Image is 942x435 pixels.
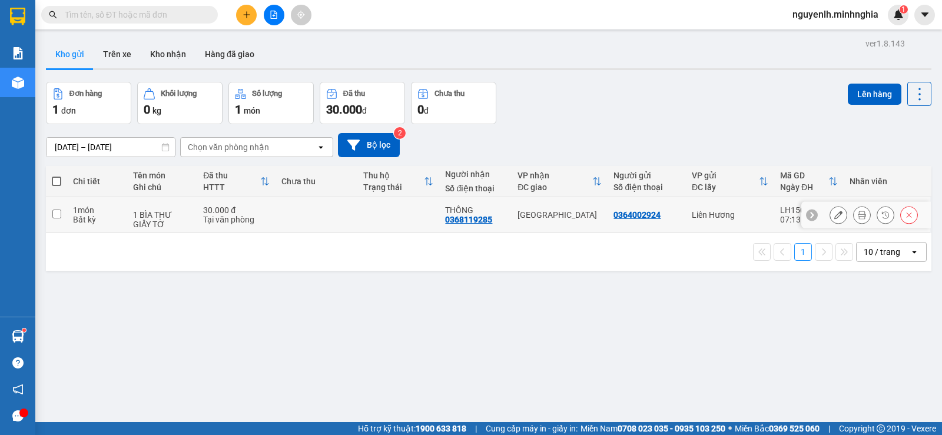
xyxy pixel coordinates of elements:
[914,5,935,25] button: caret-down
[12,410,24,421] span: message
[326,102,362,117] span: 30.000
[877,424,885,433] span: copyright
[203,205,269,215] div: 30.000 đ
[65,8,204,21] input: Tìm tên, số ĐT hoặc mã đơn
[12,357,24,368] span: question-circle
[22,328,26,332] sup: 1
[780,215,838,224] div: 07:13 [DATE]
[769,424,820,433] strong: 0369 525 060
[445,170,506,179] div: Người nhận
[692,210,768,220] div: Liên Hương
[828,422,830,435] span: |
[416,424,466,433] strong: 1900 633 818
[848,84,901,105] button: Lên hàng
[783,7,888,22] span: nguyenlh.minhnghia
[236,5,257,25] button: plus
[338,133,400,157] button: Bộ lọc
[735,422,820,435] span: Miền Bắc
[10,8,25,25] img: logo-vxr
[137,82,223,124] button: Khối lượng0kg
[363,182,424,192] div: Trạng thái
[518,171,592,180] div: VP nhận
[518,182,592,192] div: ĐC giao
[618,424,725,433] strong: 0708 023 035 - 0935 103 250
[692,182,759,192] div: ĐC lấy
[445,205,506,215] div: THÔNG
[235,102,241,117] span: 1
[152,106,161,115] span: kg
[445,184,506,193] div: Số điện thoại
[780,171,828,180] div: Mã GD
[486,422,578,435] span: Cung cấp máy in - giấy in:
[133,182,191,192] div: Ghi chú
[133,171,191,180] div: Tên món
[297,11,305,19] span: aim
[161,89,197,98] div: Khối lượng
[363,171,424,180] div: Thu hộ
[780,205,838,215] div: LH1509250005
[475,422,477,435] span: |
[12,330,24,343] img: warehouse-icon
[893,9,904,20] img: icon-new-feature
[901,5,905,14] span: 1
[49,11,57,19] span: search
[73,215,121,224] div: Bất kỳ
[144,102,150,117] span: 0
[830,206,847,224] div: Sửa đơn hàng
[394,127,406,139] sup: 2
[94,40,141,68] button: Trên xe
[243,11,251,19] span: plus
[195,40,264,68] button: Hàng đã giao
[357,166,439,197] th: Toggle SortBy
[46,40,94,68] button: Kho gửi
[12,384,24,395] span: notification
[850,177,924,186] div: Nhân viên
[12,77,24,89] img: warehouse-icon
[362,106,367,115] span: đ
[613,182,679,192] div: Số điện thoại
[920,9,930,20] span: caret-down
[780,182,828,192] div: Ngày ĐH
[417,102,424,117] span: 0
[910,247,919,257] svg: open
[900,5,908,14] sup: 1
[203,171,260,180] div: Đã thu
[281,177,351,186] div: Chưa thu
[52,102,59,117] span: 1
[411,82,496,124] button: Chưa thu0đ
[728,426,732,431] span: ⚪️
[613,171,679,180] div: Người gửi
[434,89,465,98] div: Chưa thu
[316,142,326,152] svg: open
[692,171,759,180] div: VP gửi
[518,210,602,220] div: [GEOGRAPHIC_DATA]
[512,166,608,197] th: Toggle SortBy
[264,5,284,25] button: file-add
[613,210,661,220] div: 0364002924
[270,11,278,19] span: file-add
[141,40,195,68] button: Kho nhận
[133,210,191,229] div: 1 BÌA THƯ GIẤY TỜ
[73,205,121,215] div: 1 món
[291,5,311,25] button: aim
[61,106,76,115] span: đơn
[46,82,131,124] button: Đơn hàng1đơn
[252,89,282,98] div: Số lượng
[188,141,269,153] div: Chọn văn phòng nhận
[424,106,429,115] span: đ
[47,138,175,157] input: Select a date range.
[12,47,24,59] img: solution-icon
[228,82,314,124] button: Số lượng1món
[69,89,102,98] div: Đơn hàng
[197,166,275,197] th: Toggle SortBy
[358,422,466,435] span: Hỗ trợ kỹ thuật:
[320,82,405,124] button: Đã thu30.000đ
[445,215,492,224] div: 0368119285
[686,166,774,197] th: Toggle SortBy
[774,166,844,197] th: Toggle SortBy
[581,422,725,435] span: Miền Nam
[203,182,260,192] div: HTTT
[865,37,905,50] div: ver 1.8.143
[203,215,269,224] div: Tại văn phòng
[244,106,260,115] span: món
